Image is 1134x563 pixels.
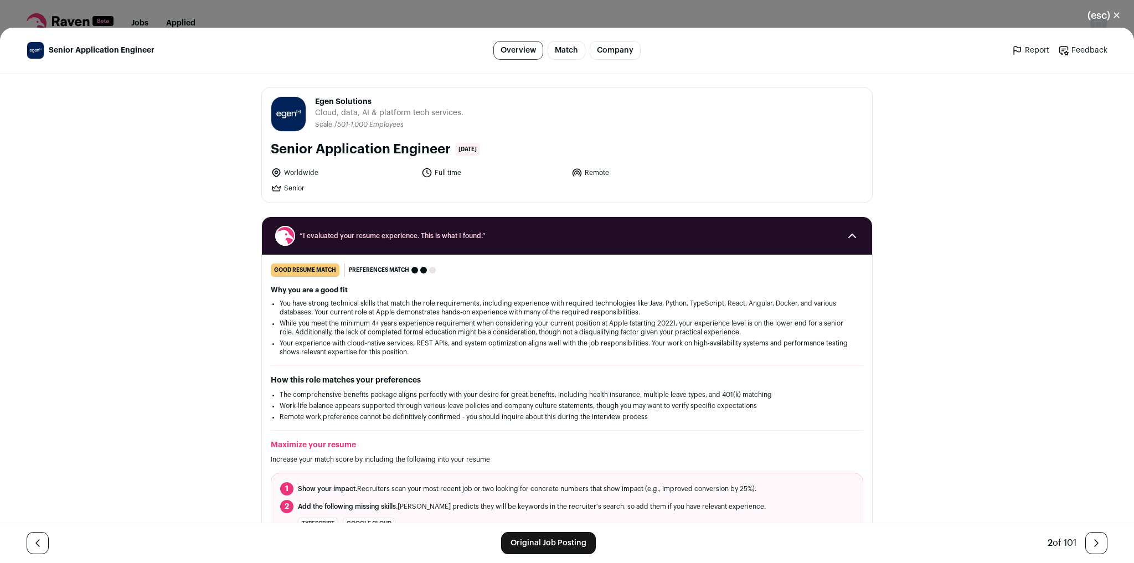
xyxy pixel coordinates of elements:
[298,502,766,511] span: [PERSON_NAME] predicts they will be keywords in the recruiter's search, so add them if you have r...
[271,286,863,295] h2: Why you are a good fit
[280,401,854,410] li: Work-life balance appears supported through various leave policies and company culture statements...
[590,41,641,60] a: Company
[1074,3,1134,28] button: Close modal
[49,45,154,56] span: Senior Application Engineer
[334,121,404,129] li: /
[298,484,756,493] span: Recruiters scan your most recent job or two looking for concrete numbers that show impact (e.g., ...
[271,167,415,178] li: Worldwide
[1048,536,1076,550] div: of 101
[280,299,854,317] li: You have strong technical skills that match the role requirements, including experience with requ...
[349,265,409,276] span: Preferences match
[548,41,585,60] a: Match
[1048,539,1053,547] span: 2
[421,167,565,178] li: Full time
[271,455,863,464] p: Increase your match score by including the following into your resume
[298,485,357,492] span: Show your impact.
[280,390,854,399] li: The comprehensive benefits package aligns perfectly with your desire for great benefits, includin...
[298,503,398,510] span: Add the following missing skills.
[280,482,293,495] span: 1
[280,319,854,337] li: While you meet the minimum 4+ years experience requirement when considering your current position...
[298,518,338,530] li: TypeScript
[271,141,451,158] h1: Senior Application Engineer
[271,97,306,131] img: c7c737ce0df0338b50b35edc31dd27f797ae6ca3b019b6f6f26f9046dc3ae2af
[271,375,863,386] h2: How this role matches your preferences
[271,183,415,194] li: Senior
[315,107,463,118] span: Cloud, data, AI & platform tech services.
[280,500,293,513] span: 2
[315,121,334,129] li: Scale
[493,41,543,60] a: Overview
[1058,45,1107,56] a: Feedback
[571,167,715,178] li: Remote
[455,143,480,156] span: [DATE]
[1012,45,1049,56] a: Report
[501,532,596,554] a: Original Job Posting
[300,231,834,240] span: “I evaluated your resume experience. This is what I found.”
[343,518,395,530] li: Google Cloud
[337,121,404,128] span: 501-1,000 Employees
[27,42,44,59] img: c7c737ce0df0338b50b35edc31dd27f797ae6ca3b019b6f6f26f9046dc3ae2af
[280,412,854,421] li: Remote work preference cannot be definitively confirmed - you should inquire about this during th...
[315,96,463,107] span: Egen Solutions
[271,264,339,277] div: good resume match
[280,339,854,357] li: Your experience with cloud-native services, REST APIs, and system optimization aligns well with t...
[271,440,863,451] h2: Maximize your resume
